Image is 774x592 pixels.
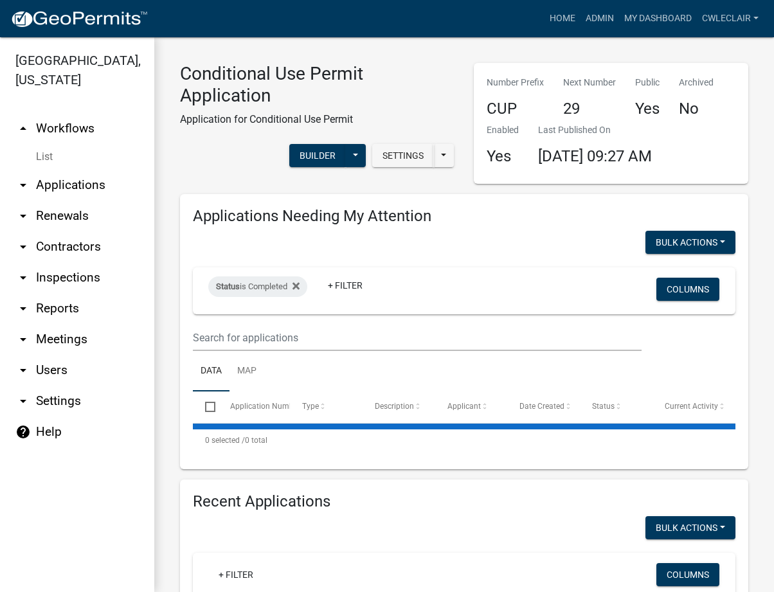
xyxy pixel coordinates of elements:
[507,391,580,422] datatable-header-cell: Date Created
[544,6,580,31] a: Home
[487,123,519,137] p: Enabled
[15,301,31,316] i: arrow_drop_down
[619,6,697,31] a: My Dashboard
[230,402,300,411] span: Application Number
[15,121,31,136] i: arrow_drop_up
[15,332,31,347] i: arrow_drop_down
[652,391,724,422] datatable-header-cell: Current Activity
[15,239,31,255] i: arrow_drop_down
[563,100,616,118] h4: 29
[15,208,31,224] i: arrow_drop_down
[363,391,435,422] datatable-header-cell: Description
[193,325,642,351] input: Search for applications
[635,100,660,118] h4: Yes
[180,112,455,127] p: Application for Conditional Use Permit
[447,402,481,411] span: Applicant
[635,76,660,89] p: Public
[487,100,544,118] h4: CUP
[193,391,217,422] datatable-header-cell: Select
[538,147,652,165] span: [DATE] 09:27 AM
[679,76,714,89] p: Archived
[435,391,507,422] datatable-header-cell: Applicant
[15,363,31,378] i: arrow_drop_down
[665,402,718,411] span: Current Activity
[193,207,735,226] h4: Applications Needing My Attention
[205,436,245,445] span: 0 selected /
[217,391,290,422] datatable-header-cell: Application Number
[15,424,31,440] i: help
[538,123,652,137] p: Last Published On
[487,76,544,89] p: Number Prefix
[375,402,414,411] span: Description
[230,351,264,392] a: Map
[208,276,307,297] div: is Completed
[193,424,735,456] div: 0 total
[15,177,31,193] i: arrow_drop_down
[372,144,434,167] button: Settings
[289,144,346,167] button: Builder
[697,6,764,31] a: cwleclair
[645,516,735,539] button: Bulk Actions
[580,6,619,31] a: Admin
[656,278,719,301] button: Columns
[290,391,363,422] datatable-header-cell: Type
[180,63,455,106] h3: Conditional Use Permit Application
[519,402,564,411] span: Date Created
[302,402,319,411] span: Type
[216,282,240,291] span: Status
[15,393,31,409] i: arrow_drop_down
[193,351,230,392] a: Data
[656,563,719,586] button: Columns
[318,274,373,297] a: + Filter
[563,76,616,89] p: Next Number
[193,492,735,511] h4: Recent Applications
[580,391,652,422] datatable-header-cell: Status
[679,100,714,118] h4: No
[645,231,735,254] button: Bulk Actions
[15,270,31,285] i: arrow_drop_down
[208,563,264,586] a: + Filter
[487,147,519,166] h4: Yes
[592,402,615,411] span: Status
